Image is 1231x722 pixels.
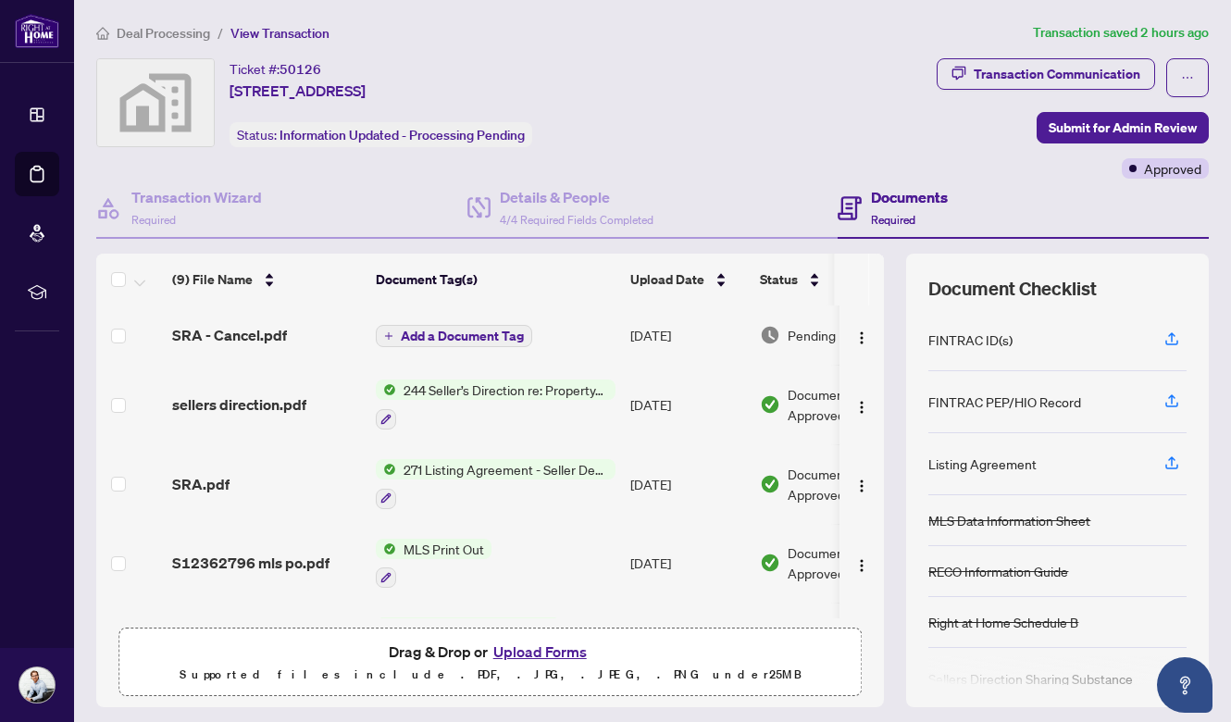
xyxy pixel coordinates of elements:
div: FINTRAC ID(s) [928,330,1013,350]
span: Status [760,269,798,290]
th: Upload Date [623,254,752,305]
button: Add a Document Tag [376,324,532,348]
button: Logo [847,390,877,419]
span: Document Checklist [928,276,1097,302]
img: Status Icon [376,380,396,400]
img: Logo [854,400,869,415]
span: 4/4 Required Fields Completed [500,213,653,227]
span: ellipsis [1181,71,1194,84]
span: Document Approved [788,384,902,425]
div: FINTRAC PEP/HIO Record [928,392,1081,412]
span: Right at Home Schedule B [396,617,561,638]
img: Document Status [760,553,780,573]
span: Approved [1144,158,1201,179]
span: (9) File Name [172,269,253,290]
button: Submit for Admin Review [1037,112,1209,143]
img: Document Status [760,325,780,345]
span: SRA - Cancel.pdf [172,324,287,346]
img: logo [15,14,59,48]
button: Status Icon244 Seller’s Direction re: Property/Offers [376,380,615,429]
button: Status IconMLS Print Out [376,539,491,589]
img: Logo [854,558,869,573]
img: Status Icon [376,539,396,559]
span: 271 Listing Agreement - Seller Designated Representation Agreement Authority to Offer for Sale [396,459,615,479]
li: / [218,22,223,44]
div: Transaction Communication [974,59,1140,89]
button: Open asap [1157,657,1212,713]
div: Listing Agreement [928,454,1037,474]
th: (9) File Name [165,254,368,305]
button: Logo [847,548,877,578]
span: Document Approved [788,542,902,583]
span: plus [384,331,393,341]
td: [DATE] [623,603,752,682]
span: View Transaction [230,25,330,42]
article: Transaction saved 2 hours ago [1033,22,1209,44]
span: MLS Print Out [396,539,491,559]
button: Transaction Communication [937,58,1155,90]
button: Status Icon271 Listing Agreement - Seller Designated Representation Agreement Authority to Offer ... [376,459,615,509]
span: Information Updated - Processing Pending [280,127,525,143]
div: Status: [230,122,532,147]
td: [DATE] [623,524,752,604]
span: 50126 [280,61,321,78]
span: Upload Date [630,269,704,290]
p: Supported files include .PDF, .JPG, .JPEG, .PNG under 25 MB [131,664,850,686]
img: Document Status [760,474,780,494]
img: Document Status [760,394,780,415]
span: Required [871,213,915,227]
div: MLS Data Information Sheet [928,510,1090,530]
th: Status [752,254,910,305]
span: Document Approved [788,464,902,504]
h4: Transaction Wizard [131,186,262,208]
span: S12362796 mls po.pdf [172,552,330,574]
td: [DATE] [623,444,752,524]
button: Logo [847,320,877,350]
span: home [96,27,109,40]
span: Deal Processing [117,25,210,42]
span: 244 Seller’s Direction re: Property/Offers [396,380,615,400]
h4: Details & People [500,186,653,208]
span: Drag & Drop or [389,640,592,664]
button: Logo [847,469,877,499]
button: Upload Forms [488,640,592,664]
img: Logo [854,479,869,493]
h4: Documents [871,186,948,208]
span: SRA.pdf [172,473,230,495]
span: sellers direction.pdf [172,393,306,416]
img: svg%3e [97,59,214,146]
div: Right at Home Schedule B [928,612,1078,632]
span: Add a Document Tag [401,330,524,342]
th: Document Tag(s) [368,254,623,305]
td: [DATE] [623,365,752,444]
span: Pending Review [788,325,880,345]
button: Add a Document Tag [376,325,532,347]
td: [DATE] [623,305,752,365]
div: Ticket #: [230,58,321,80]
button: Status IconRight at Home Schedule B [376,617,561,667]
img: Profile Icon [19,667,55,703]
div: RECO Information Guide [928,561,1068,581]
span: Submit for Admin Review [1049,113,1197,143]
span: Drag & Drop orUpload FormsSupported files include .PDF, .JPG, .JPEG, .PNG under25MB [119,629,861,697]
span: Required [131,213,176,227]
img: Logo [854,330,869,345]
img: Status Icon [376,617,396,638]
img: Status Icon [376,459,396,479]
span: [STREET_ADDRESS] [230,80,366,102]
